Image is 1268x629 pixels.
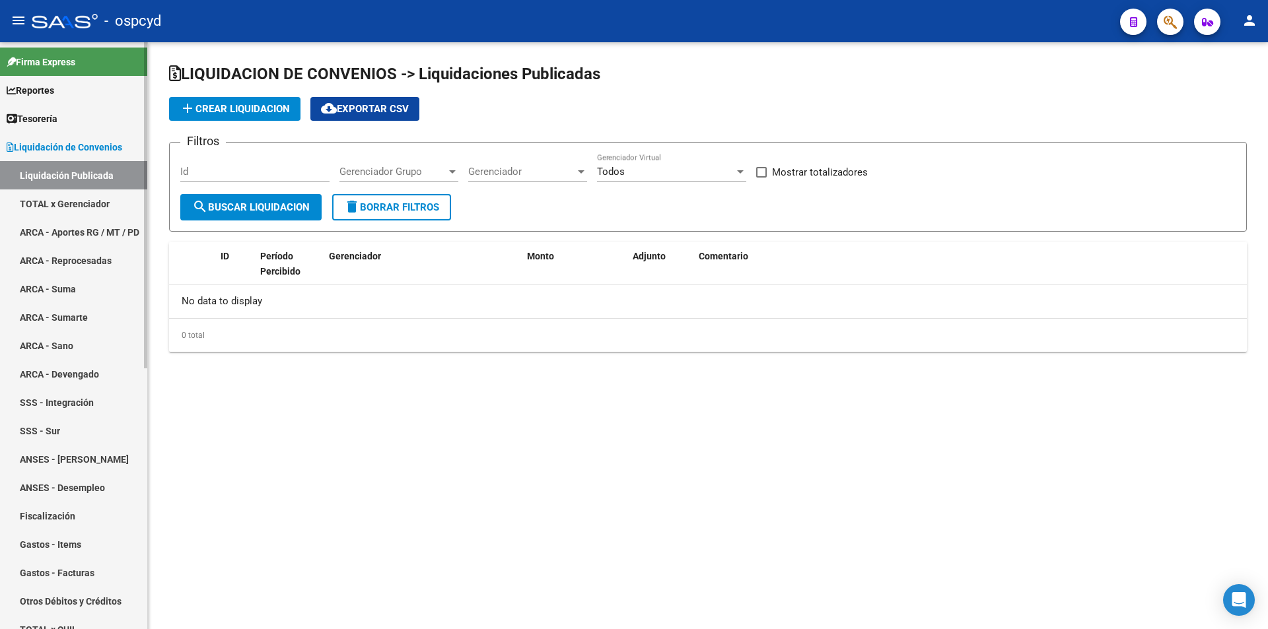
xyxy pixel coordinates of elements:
[260,251,300,277] span: Período Percibido
[255,242,304,300] datatable-header-cell: Período Percibido
[332,194,451,220] button: Borrar Filtros
[169,285,1247,318] div: No data to display
[180,194,322,220] button: Buscar Liquidacion
[321,103,409,115] span: Exportar CSV
[627,242,693,300] datatable-header-cell: Adjunto
[699,251,748,261] span: Comentario
[192,199,208,215] mat-icon: search
[11,13,26,28] mat-icon: menu
[180,103,290,115] span: Crear Liquidacion
[772,164,868,180] span: Mostrar totalizadores
[339,166,446,178] span: Gerenciador Grupo
[693,242,1247,300] datatable-header-cell: Comentario
[468,166,575,178] span: Gerenciador
[344,199,360,215] mat-icon: delete
[7,55,75,69] span: Firma Express
[344,201,439,213] span: Borrar Filtros
[7,83,54,98] span: Reportes
[1223,584,1255,616] div: Open Intercom Messenger
[169,65,600,83] span: LIQUIDACION DE CONVENIOS -> Liquidaciones Publicadas
[522,242,627,300] datatable-header-cell: Monto
[169,319,1247,352] div: 0 total
[180,100,195,116] mat-icon: add
[104,7,161,36] span: - ospcyd
[633,251,666,261] span: Adjunto
[7,140,122,154] span: Liquidación de Convenios
[597,166,625,178] span: Todos
[310,97,419,121] button: Exportar CSV
[329,251,381,261] span: Gerenciador
[169,97,300,121] button: Crear Liquidacion
[215,242,255,300] datatable-header-cell: ID
[221,251,229,261] span: ID
[1242,13,1257,28] mat-icon: person
[324,242,522,300] datatable-header-cell: Gerenciador
[180,132,226,150] h3: Filtros
[192,201,310,213] span: Buscar Liquidacion
[7,112,57,126] span: Tesorería
[527,251,554,261] span: Monto
[321,100,337,116] mat-icon: cloud_download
